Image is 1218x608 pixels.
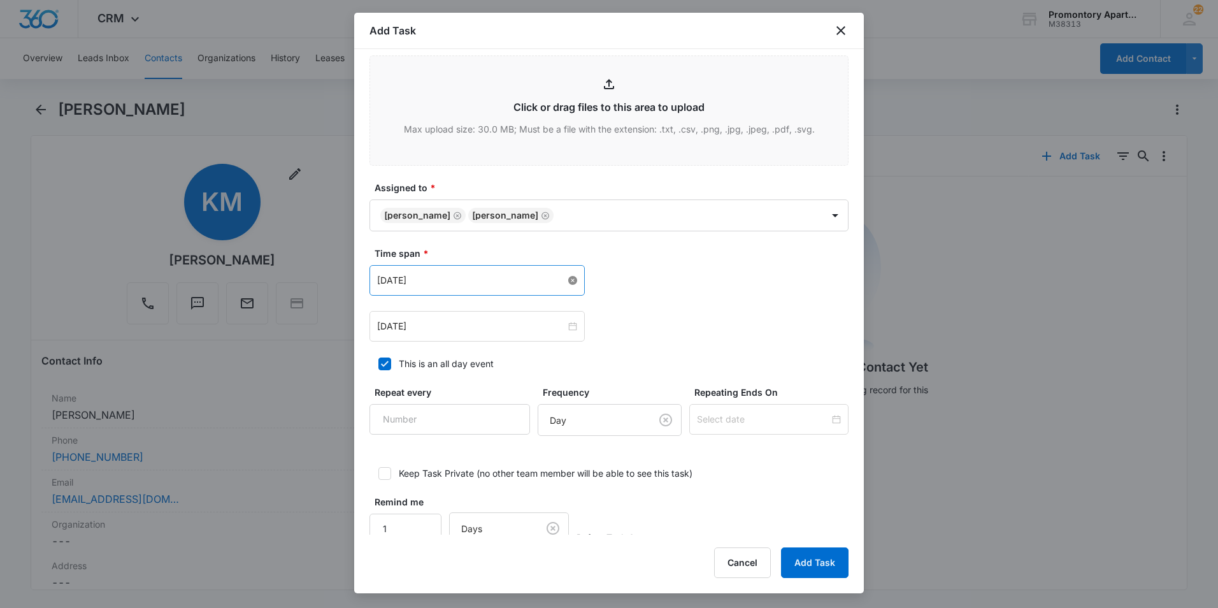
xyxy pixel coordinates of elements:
[375,181,854,194] label: Assigned to
[399,357,494,370] div: This is an all day event
[538,211,550,220] div: Remove Freddie Sepeda
[833,23,849,38] button: close
[781,547,849,578] button: Add Task
[543,518,563,539] button: Clear
[543,386,687,399] label: Frequency
[714,547,771,578] button: Cancel
[450,211,462,220] div: Remove Freddie Sepeda
[377,273,566,287] input: Mar 9, 2023
[568,276,577,285] span: close-circle
[694,386,854,399] label: Repeating Ends On
[377,319,566,333] input: Mar 9, 2023
[375,247,854,260] label: Time span
[384,211,450,220] div: [PERSON_NAME]
[656,410,676,430] button: Clear
[369,23,416,38] h1: Add Task
[375,386,535,399] label: Repeat every
[577,531,654,544] span: Before Task Starts
[399,467,692,480] div: Keep Task Private (no other team member will be able to see this task)
[369,514,441,544] input: Number
[697,412,829,426] input: Select date
[369,404,530,435] input: Number
[472,211,538,220] div: [PERSON_NAME]
[375,495,447,509] label: Remind me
